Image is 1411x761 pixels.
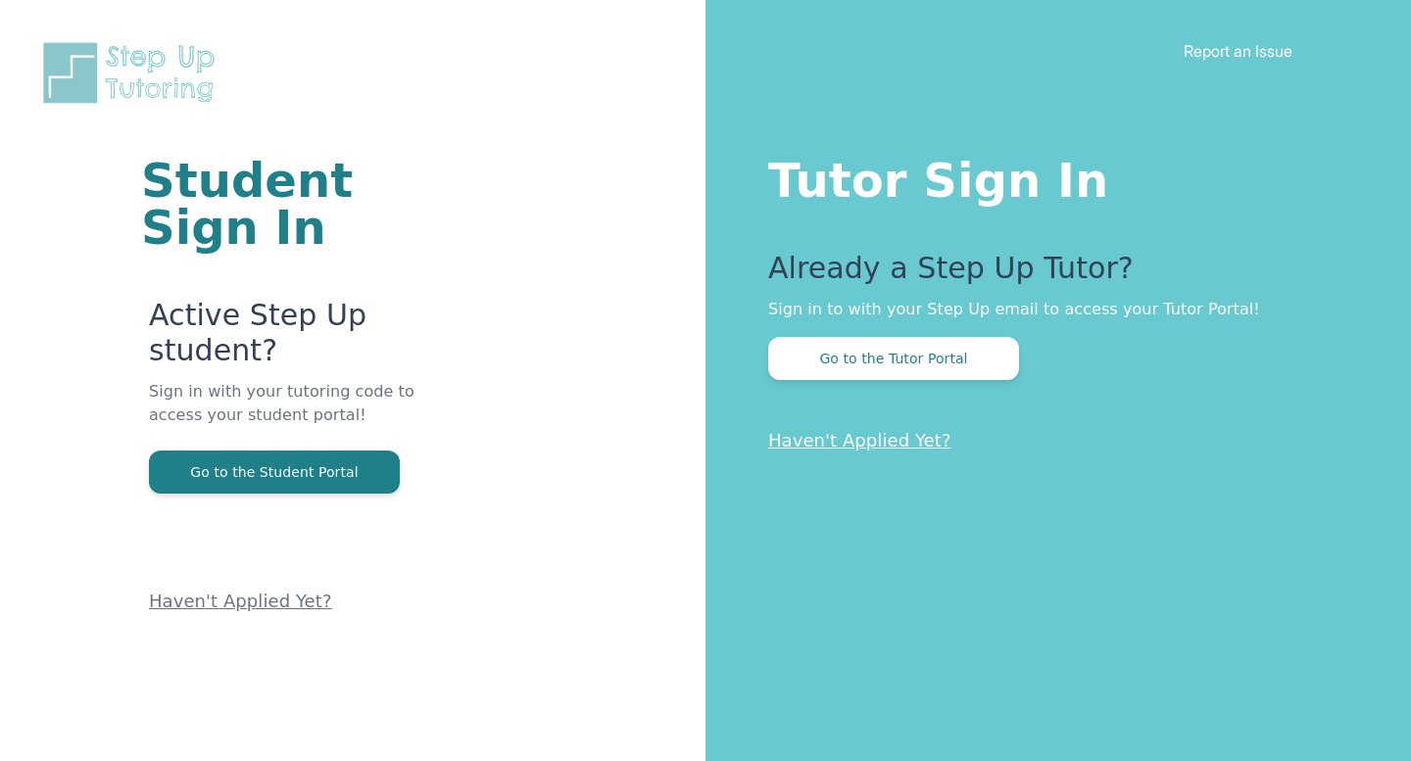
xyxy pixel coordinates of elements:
button: Go to the Student Portal [149,451,400,494]
p: Active Step Up student? [149,298,470,380]
a: Go to the Student Portal [149,462,400,481]
p: Sign in with your tutoring code to access your student portal! [149,380,470,451]
h1: Tutor Sign In [768,149,1333,204]
p: Sign in to with your Step Up email to access your Tutor Portal! [768,298,1333,321]
a: Haven't Applied Yet? [149,591,332,611]
button: Go to the Tutor Portal [768,337,1019,380]
img: Step Up Tutoring horizontal logo [39,39,227,107]
a: Go to the Tutor Portal [768,349,1019,367]
p: Already a Step Up Tutor? [768,251,1333,298]
a: Haven't Applied Yet? [768,430,951,451]
a: Report an Issue [1184,41,1292,61]
h1: Student Sign In [141,157,470,251]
